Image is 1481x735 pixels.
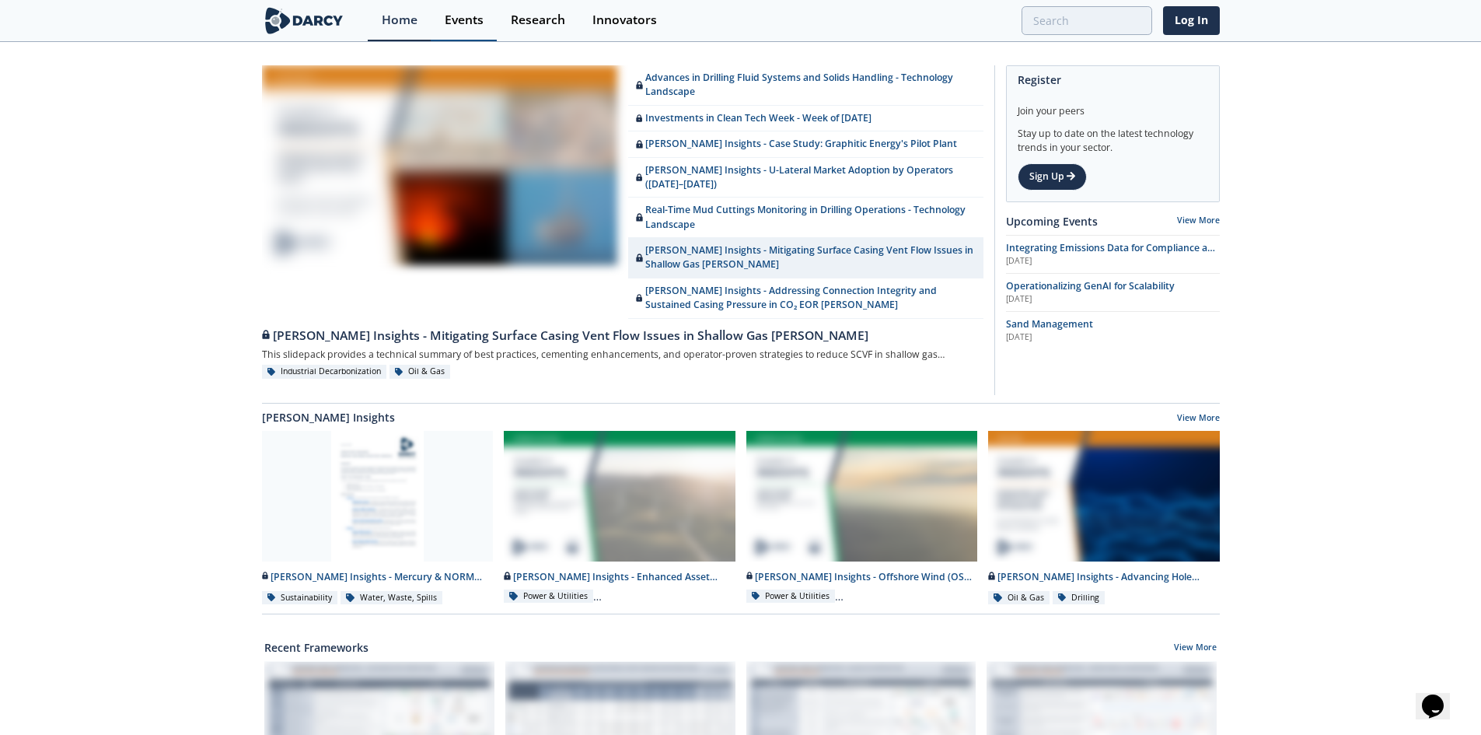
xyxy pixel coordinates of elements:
div: Water, Waste, Spills [341,591,442,605]
a: [PERSON_NAME] Insights - U-Lateral Market Adoption by Operators ([DATE]–[DATE]) [628,158,983,198]
span: Sand Management [1006,317,1093,331]
div: Stay up to date on the latest technology trends in your sector. [1018,118,1208,155]
a: Investments in Clean Tech Week - Week of [DATE] [628,106,983,131]
div: [PERSON_NAME] Insights - Enhanced Asset Management (O&M) for Onshore Wind Farms [504,570,735,584]
div: Innovators [592,14,657,26]
div: Join your peers [1018,93,1208,118]
a: [PERSON_NAME] Insights [262,409,395,425]
input: Advanced Search [1022,6,1152,35]
div: Power & Utilities [504,590,593,604]
div: Home [382,14,417,26]
a: Advances in Drilling Fluid Systems and Solids Handling - Technology Landscape [628,65,983,106]
div: [PERSON_NAME] Insights - Offshore Wind (OSW) and Networks [746,570,978,584]
img: logo-wide.svg [262,7,347,34]
a: View More [1177,215,1220,226]
a: Real-Time Mud Cuttings Monitoring in Drilling Operations - Technology Landscape [628,198,983,238]
a: View More [1177,412,1220,426]
div: [PERSON_NAME] Insights - Mercury & NORM Detection and [MEDICAL_DATA] [262,570,494,584]
a: Log In [1163,6,1220,35]
a: Sign Up [1018,163,1087,190]
a: Recent Frameworks [264,639,369,656]
div: Oil & Gas [389,365,451,379]
div: This slidepack provides a technical summary of best practices, cementing enhancements, and operat... [262,345,983,365]
div: Events [445,14,484,26]
span: Integrating Emissions Data for Compliance and Operational Action [1006,241,1220,268]
a: [PERSON_NAME] Insights - Mitigating Surface Casing Vent Flow Issues in Shallow Gas [PERSON_NAME] [628,238,983,278]
a: Darcy Insights - Offshore Wind (OSW) and Networks preview [PERSON_NAME] Insights - Offshore Wind ... [741,431,983,606]
a: Upcoming Events [1006,213,1098,229]
a: Sand Management [DATE] [1006,317,1220,344]
div: [DATE] [1006,331,1220,344]
div: Sustainability [262,591,338,605]
a: [PERSON_NAME] Insights - Case Study: Graphitic Energy's Pilot Plant [628,131,983,157]
div: Register [1018,66,1208,93]
div: Power & Utilities [746,590,836,604]
div: [DATE] [1006,255,1220,268]
a: [PERSON_NAME] Insights - Mitigating Surface Casing Vent Flow Issues in Shallow Gas [PERSON_NAME] [262,319,983,345]
div: Research [511,14,565,26]
a: Integrating Emissions Data for Compliance and Operational Action [DATE] [1006,241,1220,268]
iframe: chat widget [1416,673,1465,719]
a: Operationalizing GenAI for Scalability [DATE] [1006,279,1220,306]
div: [DATE] [1006,293,1220,306]
a: [PERSON_NAME] Insights - Addressing Connection Integrity and Sustained Casing Pressure in CO₂ EOR... [628,278,983,319]
span: Operationalizing GenAI for Scalability [1006,279,1175,292]
div: [PERSON_NAME] Insights - Advancing Hole Cleaning with Automated Cuttings Monitoring [988,570,1220,584]
div: Industrial Decarbonization [262,365,387,379]
a: Darcy Insights - Mercury & NORM Detection and Decontamination preview [PERSON_NAME] Insights - Me... [257,431,499,606]
div: [PERSON_NAME] Insights - Mitigating Surface Casing Vent Flow Issues in Shallow Gas [PERSON_NAME] [262,327,983,345]
a: Darcy Insights - Enhanced Asset Management (O&M) for Onshore Wind Farms preview [PERSON_NAME] Ins... [498,431,741,606]
div: Oil & Gas [988,591,1050,605]
a: Darcy Insights - Advancing Hole Cleaning with Automated Cuttings Monitoring preview [PERSON_NAME]... [983,431,1225,606]
div: Drilling [1053,591,1106,605]
a: View More [1174,642,1217,656]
